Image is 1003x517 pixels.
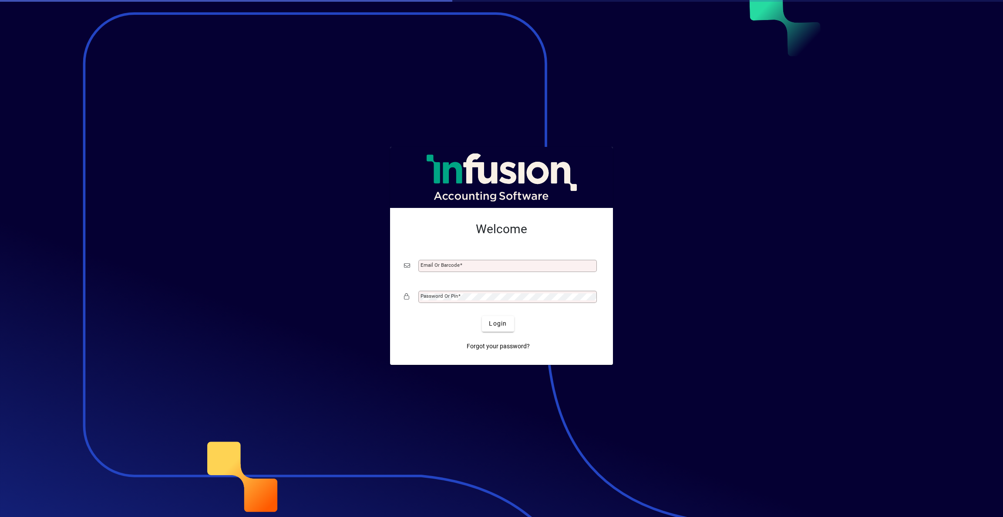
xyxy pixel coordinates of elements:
span: Forgot your password? [467,342,530,351]
mat-label: Password or Pin [421,293,458,299]
mat-label: Email or Barcode [421,262,460,268]
h2: Welcome [404,222,599,237]
span: Login [489,319,507,328]
a: Forgot your password? [463,339,533,354]
button: Login [482,316,514,332]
